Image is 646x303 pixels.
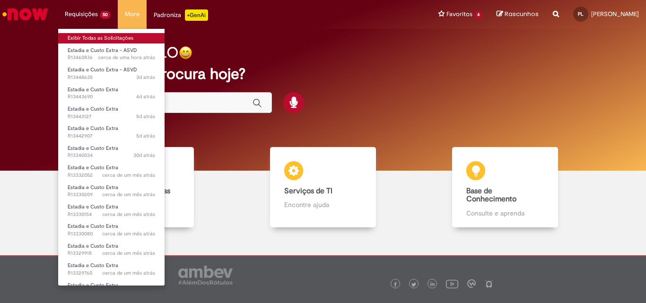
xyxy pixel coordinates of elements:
[68,223,118,230] span: Estadia e Custo Extra
[58,221,165,239] a: Aberto R13330080 : Estadia e Custo Extra
[68,105,118,113] span: Estadia e Custo Extra
[578,11,584,17] span: PL
[446,277,458,290] img: logo_footer_youtube.png
[102,211,155,218] time: 28/07/2025 16:10:51
[68,66,137,73] span: Estadia e Custo Extra - ASVD
[136,74,155,81] span: 3d atrás
[68,242,118,250] span: Estadia e Custo Extra
[102,191,155,198] span: cerca de um mês atrás
[58,85,165,102] a: Aberto R13443690 : Estadia e Custo Extra
[58,241,165,259] a: Aberto R13329918 : Estadia e Custo Extra
[68,262,118,269] span: Estadia e Custo Extra
[133,152,155,159] time: 31/07/2025 09:07:04
[430,282,435,287] img: logo_footer_linkedin.png
[136,132,155,139] time: 25/08/2025 09:05:33
[154,9,208,21] div: Padroniza
[68,250,155,257] span: R13329918
[466,208,544,218] p: Consulte e aprenda
[393,282,398,287] img: logo_footer_facebook.png
[102,211,155,218] span: cerca de um mês atrás
[68,191,155,199] span: R13330209
[58,182,165,200] a: Aberto R13330209 : Estadia e Custo Extra
[136,132,155,139] span: 5d atrás
[68,145,118,152] span: Estadia e Custo Extra
[102,250,155,257] time: 28/07/2025 15:38:23
[136,93,155,100] time: 25/08/2025 11:17:26
[58,260,165,278] a: Aberto R13329760 : Estadia e Custo Extra
[68,93,155,101] span: R13443690
[68,47,137,54] span: Estadia e Custo Extra - ASVD
[136,113,155,120] time: 25/08/2025 09:46:21
[98,54,155,61] span: cerca de uma hora atrás
[68,54,155,61] span: R13460836
[68,282,118,289] span: Estadia e Custo Extra
[68,184,118,191] span: Estadia e Custo Extra
[136,93,155,100] span: 4d atrás
[58,28,165,286] ul: Requisições
[58,45,165,63] a: Aberto R13460836 : Estadia e Custo Extra - ASVD
[102,250,155,257] span: cerca de um mês atrás
[505,9,539,18] span: Rascunhos
[68,230,155,238] span: R13330080
[58,33,165,43] a: Exibir Todas as Solicitações
[68,164,118,171] span: Estadia e Custo Extra
[446,9,472,19] span: Favoritos
[102,172,155,179] span: cerca de um mês atrás
[485,279,493,288] img: logo_footer_naosei.png
[68,203,118,210] span: Estadia e Custo Extra
[58,202,165,219] a: Aberto R13330154 : Estadia e Custo Extra
[68,152,155,159] span: R13340034
[467,279,476,288] img: logo_footer_workplace.png
[591,10,639,18] span: [PERSON_NAME]
[411,282,416,287] img: logo_footer_twitter.png
[67,66,579,82] h2: O que você procura hoje?
[68,86,118,93] span: Estadia e Custo Extra
[232,147,414,227] a: Serviços de TI Encontre ajuda
[58,163,165,180] a: Aberto R13332052 : Estadia e Custo Extra
[68,125,118,132] span: Estadia e Custo Extra
[284,186,332,196] b: Serviços de TI
[178,266,233,285] img: logo_footer_ambev_rotulo_gray.png
[284,200,362,209] p: Encontre ajuda
[58,143,165,161] a: Aberto R13340034 : Estadia e Custo Extra
[58,280,165,298] a: Aberto R13329710 : Estadia e Custo Extra
[68,211,155,218] span: R13330154
[136,113,155,120] span: 5d atrás
[414,147,596,227] a: Base de Conhecimento Consulte e aprenda
[466,186,516,204] b: Base de Conhecimento
[68,132,155,140] span: R13442907
[68,269,155,277] span: R13329760
[68,172,155,179] span: R13332052
[185,9,208,21] p: +GenAi
[68,113,155,121] span: R13443127
[58,65,165,82] a: Aberto R13448635 : Estadia e Custo Extra - ASVD
[102,230,155,237] time: 28/07/2025 16:01:00
[179,46,192,60] img: happy-face.png
[497,10,539,19] a: Rascunhos
[474,11,482,19] span: 4
[102,191,155,198] time: 28/07/2025 16:17:35
[102,269,155,277] span: cerca de um mês atrás
[68,74,155,81] span: R13448635
[65,9,98,19] span: Requisições
[102,172,155,179] time: 29/07/2025 09:38:32
[100,11,111,19] span: 50
[125,9,140,19] span: More
[102,230,155,237] span: cerca de um mês atrás
[50,147,232,227] a: Catálogo de Ofertas Abra uma solicitação
[1,5,50,24] img: ServiceNow
[133,152,155,159] span: 30d atrás
[102,269,155,277] time: 28/07/2025 15:16:52
[58,123,165,141] a: Aberto R13442907 : Estadia e Custo Extra
[58,104,165,121] a: Aberto R13443127 : Estadia e Custo Extra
